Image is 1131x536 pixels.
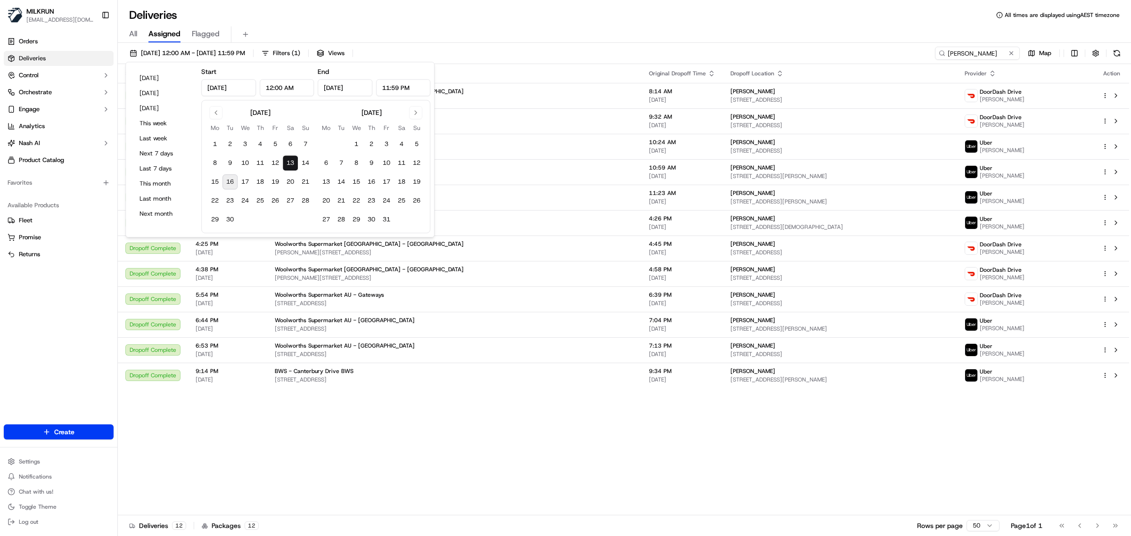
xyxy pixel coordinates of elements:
[268,193,283,208] button: 26
[965,140,977,153] img: uber-new-logo.jpeg
[4,51,114,66] a: Deliveries
[19,37,38,46] span: Orders
[275,274,634,282] span: [PERSON_NAME][STREET_ADDRESS]
[1102,70,1122,77] div: Action
[135,102,192,115] button: [DATE]
[275,342,415,349] span: Woolworths Supermarket AU - [GEOGRAPHIC_DATA]
[268,155,283,171] button: 12
[19,518,38,526] span: Log out
[319,193,334,208] button: 20
[4,68,114,83] button: Control
[409,193,424,208] button: 26
[730,96,950,104] span: [STREET_ADDRESS]
[349,174,364,189] button: 15
[135,117,192,130] button: This week
[26,7,54,16] button: MILKRUN
[379,155,394,171] button: 10
[4,500,114,513] button: Toggle Theme
[649,215,715,222] span: 4:26 PM
[965,344,977,356] img: uber-new-logo.jpeg
[730,138,775,146] span: [PERSON_NAME]
[409,123,424,133] th: Sunday
[283,174,298,189] button: 20
[298,193,313,208] button: 28
[965,293,977,305] img: doordash_logo_v2.png
[135,72,192,85] button: [DATE]
[196,367,260,375] span: 9:14 PM
[980,96,1024,103] span: [PERSON_NAME]
[312,47,349,60] button: Views
[379,123,394,133] th: Friday
[4,34,114,49] a: Orders
[364,137,379,152] button: 2
[730,350,950,358] span: [STREET_ADDRESS]
[129,8,177,23] h1: Deliveries
[980,266,1022,274] span: DoorDash Drive
[19,233,41,242] span: Promise
[649,113,715,121] span: 9:32 AM
[394,193,409,208] button: 25
[26,16,94,24] button: [EMAIL_ADDRESS][DOMAIN_NAME]
[649,274,715,282] span: [DATE]
[4,230,114,245] button: Promise
[328,49,344,57] span: Views
[4,4,98,26] button: MILKRUNMILKRUN[EMAIL_ADDRESS][DOMAIN_NAME]
[4,85,114,100] button: Orchestrate
[250,108,270,117] div: [DATE]
[253,123,268,133] th: Thursday
[980,121,1024,129] span: [PERSON_NAME]
[980,350,1024,357] span: [PERSON_NAME]
[965,89,977,102] img: doordash_logo_v2.png
[730,325,950,333] span: [STREET_ADDRESS][PERSON_NAME]
[196,325,260,333] span: [DATE]
[379,174,394,189] button: 17
[965,242,977,254] img: doordash_logo_v2.png
[222,155,238,171] button: 9
[275,376,634,383] span: [STREET_ADDRESS]
[980,241,1022,248] span: DoorDash Drive
[207,155,222,171] button: 8
[19,71,39,80] span: Control
[649,198,715,205] span: [DATE]
[394,123,409,133] th: Saturday
[4,136,114,151] button: Nash AI
[129,521,186,530] div: Deliveries
[135,87,192,100] button: [DATE]
[649,96,715,104] span: [DATE]
[196,350,260,358] span: [DATE]
[238,193,253,208] button: 24
[379,212,394,227] button: 31
[730,164,775,171] span: [PERSON_NAME]
[318,79,372,96] input: Date
[361,108,382,117] div: [DATE]
[275,147,634,154] span: [STREET_ADDRESS]
[8,233,110,242] a: Promise
[730,113,775,121] span: [PERSON_NAME]
[965,318,977,331] img: uber-new-logo.jpeg
[364,212,379,227] button: 30
[275,300,634,307] span: [STREET_ADDRESS]
[730,266,775,273] span: [PERSON_NAME]
[319,155,334,171] button: 6
[334,212,349,227] button: 28
[730,317,775,324] span: [PERSON_NAME]
[19,139,40,147] span: Nash AI
[4,470,114,483] button: Notifications
[8,250,110,259] a: Returns
[730,367,775,375] span: [PERSON_NAME]
[275,367,353,375] span: BWS - Canterbury Drive BWS
[253,193,268,208] button: 25
[19,503,57,511] span: Toggle Theme
[980,325,1024,332] span: [PERSON_NAME]
[649,138,715,146] span: 10:24 AM
[965,369,977,382] img: uber-new-logo.jpeg
[4,485,114,498] button: Chat with us!
[649,122,715,129] span: [DATE]
[394,155,409,171] button: 11
[19,216,33,225] span: Fleet
[260,79,314,96] input: Time
[364,155,379,171] button: 9
[649,88,715,95] span: 8:14 AM
[207,123,222,133] th: Monday
[253,137,268,152] button: 4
